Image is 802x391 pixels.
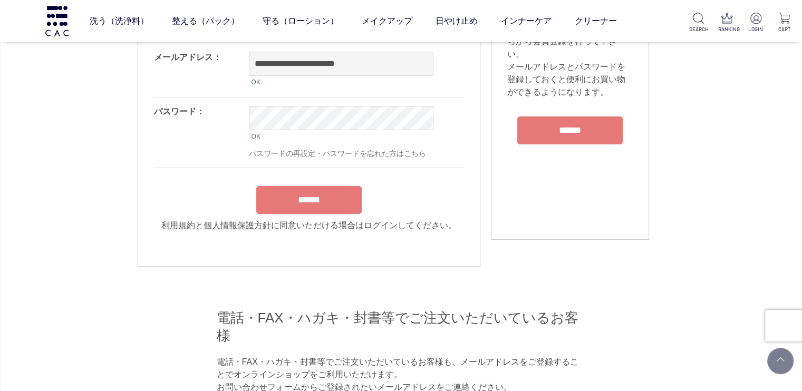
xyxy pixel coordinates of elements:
[249,130,433,143] div: OK
[501,6,552,36] a: インナーケア
[204,221,271,230] a: 個人情報保護方針
[217,309,586,345] h2: 電話・FAX・ハガキ・封書等でご注文いただいているお客様
[689,25,708,33] p: SEARCH
[718,25,737,33] p: RANKING
[172,6,239,36] a: 整える（パック）
[747,13,765,33] a: LOGIN
[718,13,737,33] a: RANKING
[436,6,478,36] a: 日やけ止め
[154,107,205,116] label: パスワード：
[507,23,633,99] div: 初めてご利用のお客様は、こちらから会員登録を行って下さい。 メールアドレスとパスワードを登録しておくと便利にお買い物ができるようになります。
[263,6,339,36] a: 守る（ローション）
[747,25,765,33] p: LOGIN
[90,6,149,36] a: 洗う（洗浄料）
[775,13,794,33] a: CART
[154,219,464,232] div: と に同意いただける場合はログインしてください。
[575,6,617,36] a: クリーナー
[362,6,412,36] a: メイクアップ
[161,221,195,230] a: 利用規約
[689,13,708,33] a: SEARCH
[249,149,426,158] a: パスワードの再設定・パスワードを忘れた方はこちら
[249,76,433,89] div: OK
[44,6,70,36] img: logo
[775,25,794,33] p: CART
